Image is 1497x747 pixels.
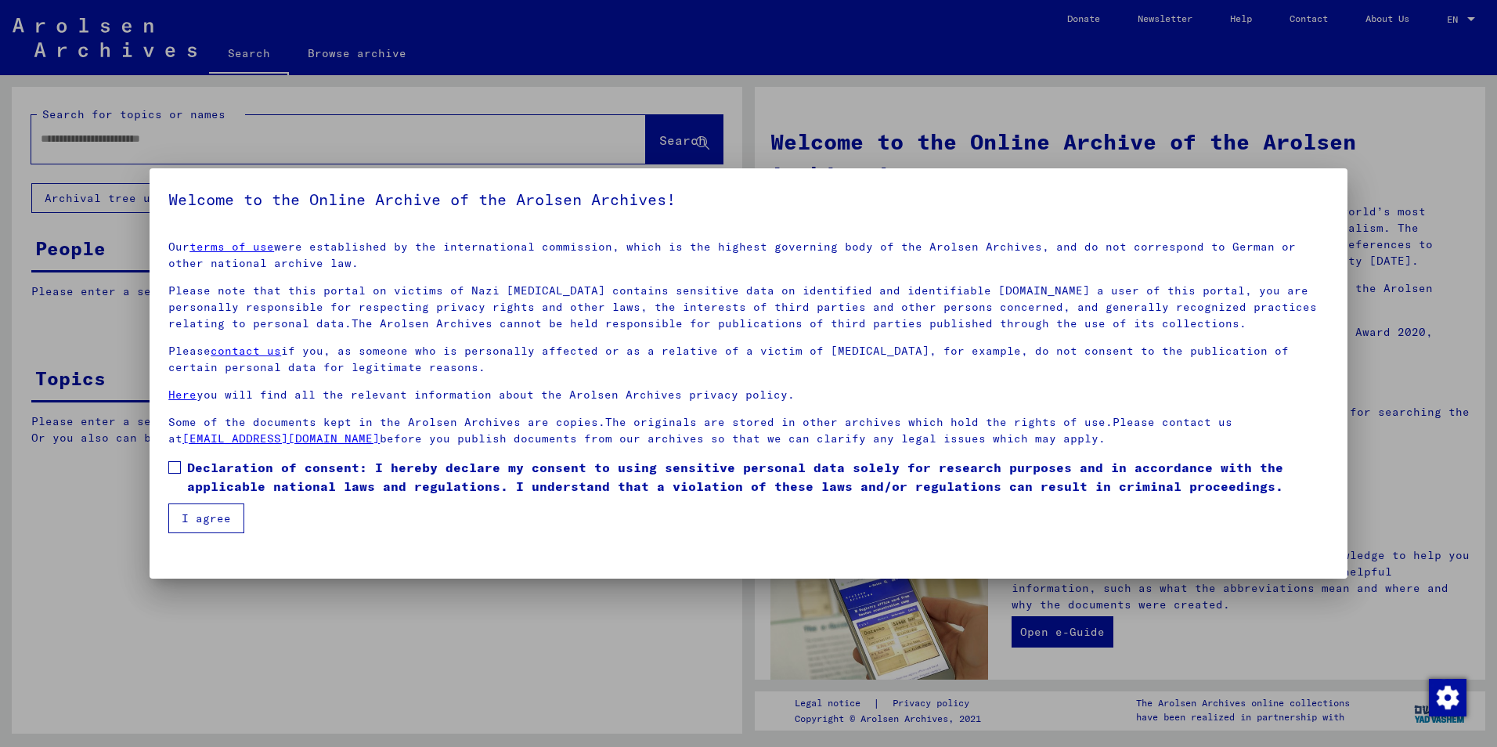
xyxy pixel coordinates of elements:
p: Our were established by the international commission, which is the highest governing body of the ... [168,239,1329,272]
p: you will find all the relevant information about the Arolsen Archives privacy policy. [168,387,1329,403]
img: Change consent [1429,679,1466,716]
a: contact us [211,344,281,358]
p: Please if you, as someone who is personally affected or as a relative of a victim of [MEDICAL_DAT... [168,343,1329,376]
p: Some of the documents kept in the Arolsen Archives are copies.The originals are stored in other a... [168,414,1329,447]
span: Declaration of consent: I hereby declare my consent to using sensitive personal data solely for r... [187,458,1329,496]
h5: Welcome to the Online Archive of the Arolsen Archives! [168,187,1329,212]
a: terms of use [189,240,274,254]
p: Please note that this portal on victims of Nazi [MEDICAL_DATA] contains sensitive data on identif... [168,283,1329,332]
a: [EMAIL_ADDRESS][DOMAIN_NAME] [182,431,380,446]
a: Here [168,388,197,402]
div: Change consent [1428,678,1466,716]
button: I agree [168,503,244,533]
